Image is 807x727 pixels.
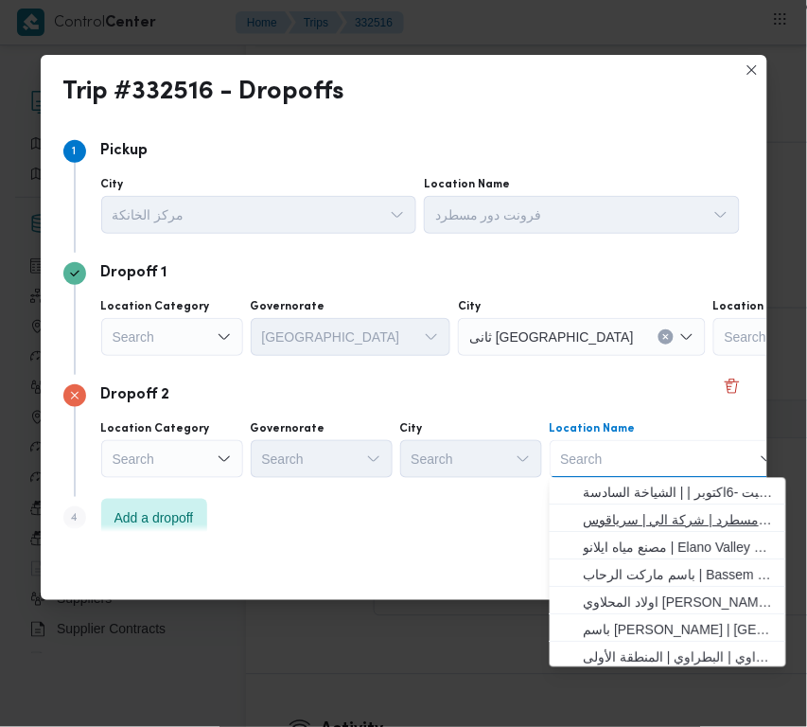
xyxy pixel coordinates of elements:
[71,512,79,523] span: 4
[114,506,194,529] span: Add a dropoff
[217,329,232,345] button: Open list of options
[760,452,775,467] button: Close list of options
[101,499,207,537] button: Add a dropoff
[101,140,149,163] p: Pickup
[658,329,674,345] button: Clear input
[251,299,325,314] label: Governorate
[424,329,439,345] button: Open list of options
[101,299,210,314] label: Location Category
[101,262,167,285] p: Dropoff 1
[721,375,744,398] button: Delete
[741,59,763,81] button: Closes this modal window
[69,390,80,401] svg: Step 3 has errors
[584,537,775,559] span: مصنع مياه ايلانو | Elano Valley Water factory | بنى سلامة
[217,452,232,467] button: Open list of options
[251,421,325,436] label: Governorate
[550,533,786,560] button: مصنع مياه ايلانو | Elano Valley Water factory | بنى سلامة
[550,588,786,615] button: اولاد المحلاوي مصطفي النحاس | مصطفى النحاس | الحي السادس
[550,478,786,505] button: حياه ايجيبت -6اكتوبر | | الشياخة السادسة
[550,560,786,588] button: باسم ماركت الرحاب | Bassem Market | الرحاب و المستثمرون
[584,592,775,614] span: اولاد المحلاوي [PERSON_NAME] | [PERSON_NAME] | الحي السادس
[262,326,400,346] span: [GEOGRAPHIC_DATA]
[584,564,775,587] span: باسم ماركت الرحاب | Bassem Market | الرحاب و المستثمرون
[73,146,77,157] span: 1
[713,207,728,222] button: Open list of options
[390,207,405,222] button: Open list of options
[69,268,80,279] svg: Step 2 is complete
[63,78,345,108] div: Trip #332516 - Dropoffs
[458,299,481,314] label: City
[435,204,542,224] span: فرونت دور مسطرد
[550,505,786,533] button: فرونت دور مسطرد | شركة الي | سرياقوس
[550,643,786,670] button: سيركل كيه البطراوي | البطراوي | المنطقة الأولى
[400,421,423,436] label: City
[113,204,184,224] span: مركز الخانكة
[366,452,381,467] button: Open list of options
[101,384,170,407] p: Dropoff 2
[424,177,510,192] label: Location Name
[584,647,775,669] span: سيركل كيه البطراوي | البطراوي | المنطقة الأولى
[516,452,531,467] button: Open list of options
[101,421,210,436] label: Location Category
[550,421,636,436] label: Location Name
[679,329,694,345] button: Open list of options
[550,615,786,643] button: باسم ماركت هيليوبلس | مصر الجديدة | المطار
[713,299,799,314] label: Location Name
[101,177,124,192] label: City
[584,509,775,532] span: فرونت دور مسطرد | شركة الي | سرياقوس
[469,326,634,346] span: ثانى [GEOGRAPHIC_DATA]
[584,619,775,642] span: باسم [PERSON_NAME] | [GEOGRAPHIC_DATA] | المطار
[584,482,775,505] span: حياه ايجيبت -6اكتوبر | | الشياخة السادسة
